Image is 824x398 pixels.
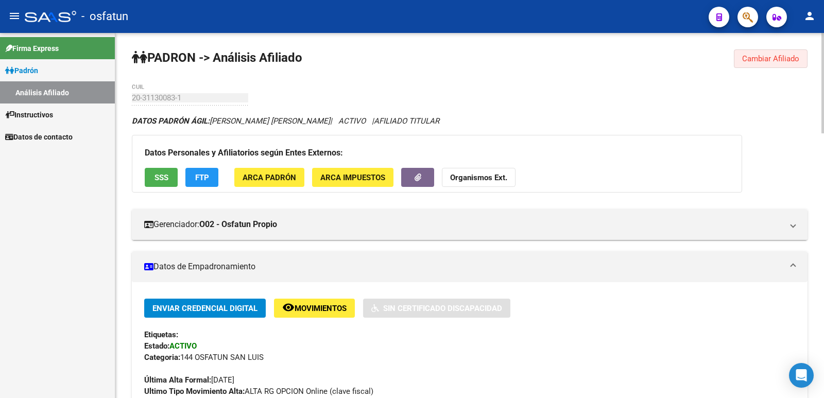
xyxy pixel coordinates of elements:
[144,352,795,363] div: 144 OSFATUN SAN LUIS
[145,168,178,187] button: SSS
[195,173,209,182] span: FTP
[320,173,385,182] span: ARCA Impuestos
[363,299,510,318] button: Sin Certificado Discapacidad
[383,304,502,313] span: Sin Certificado Discapacidad
[5,43,59,54] span: Firma Express
[144,375,234,385] span: [DATE]
[274,299,355,318] button: Movimientos
[144,375,211,385] strong: Última Alta Formal:
[132,251,808,282] mat-expansion-panel-header: Datos de Empadronamiento
[185,168,218,187] button: FTP
[132,116,210,126] strong: DATOS PADRÓN ÁGIL:
[169,341,197,351] strong: ACTIVO
[442,168,516,187] button: Organismos Ext.
[450,173,507,182] strong: Organismos Ext.
[144,341,169,351] strong: Estado:
[144,219,783,230] mat-panel-title: Gerenciador:
[154,173,168,182] span: SSS
[132,50,302,65] strong: PADRON -> Análisis Afiliado
[144,299,266,318] button: Enviar Credencial Digital
[5,131,73,143] span: Datos de contacto
[803,10,816,22] mat-icon: person
[234,168,304,187] button: ARCA Padrón
[144,330,178,339] strong: Etiquetas:
[243,173,296,182] span: ARCA Padrón
[81,5,128,28] span: - osfatun
[199,219,277,230] strong: O02 - Osfatun Propio
[144,387,373,396] span: ALTA RG OPCION Online (clave fiscal)
[295,304,347,313] span: Movimientos
[132,116,330,126] span: [PERSON_NAME] [PERSON_NAME]
[132,209,808,240] mat-expansion-panel-header: Gerenciador:O02 - Osfatun Propio
[145,146,729,160] h3: Datos Personales y Afiliatorios según Entes Externos:
[742,54,799,63] span: Cambiar Afiliado
[144,261,783,272] mat-panel-title: Datos de Empadronamiento
[312,168,393,187] button: ARCA Impuestos
[5,109,53,120] span: Instructivos
[8,10,21,22] mat-icon: menu
[374,116,439,126] span: AFILIADO TITULAR
[144,353,180,362] strong: Categoria:
[152,304,257,313] span: Enviar Credencial Digital
[734,49,808,68] button: Cambiar Afiliado
[144,387,245,396] strong: Ultimo Tipo Movimiento Alta:
[5,65,38,76] span: Padrón
[132,116,439,126] i: | ACTIVO |
[282,301,295,314] mat-icon: remove_red_eye
[789,363,814,388] div: Open Intercom Messenger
